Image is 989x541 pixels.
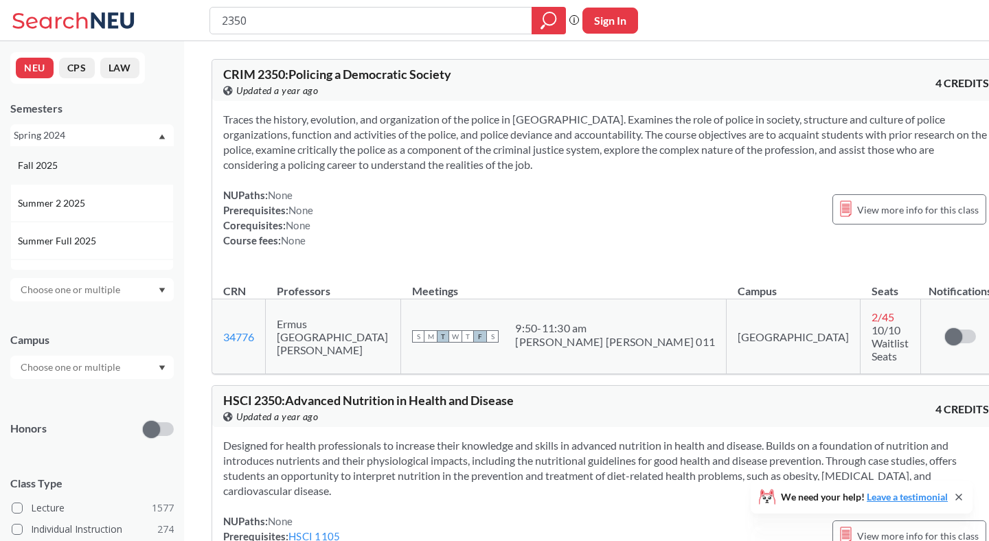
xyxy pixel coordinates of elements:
label: Lecture [12,499,174,517]
div: Dropdown arrow [10,278,174,301]
div: Campus [10,332,174,347]
span: W [449,330,462,343]
svg: Dropdown arrow [159,288,166,293]
label: Individual Instruction [12,520,174,538]
span: 274 [157,522,174,537]
td: [GEOGRAPHIC_DATA] [727,299,861,374]
a: Leave a testimonial [867,491,948,503]
span: Summer Full 2025 [18,233,99,249]
button: LAW [100,58,139,78]
span: None [268,515,293,527]
div: 9:50 - 11:30 am [515,321,715,335]
span: View more info for this class [857,201,979,218]
div: Spring 2024Dropdown arrowFall 2025Summer 2 2025Summer Full 2025Summer 1 2025Spring 2025Fall 2024S... [10,124,174,146]
span: HSCI 2350 : Advanced Nutrition in Health and Disease [223,393,514,408]
span: We need your help! [781,492,948,502]
span: None [286,219,310,231]
span: Class Type [10,476,174,491]
span: Fall 2025 [18,158,60,173]
input: Class, professor, course number, "phrase" [220,9,522,32]
span: 2 / 45 [872,310,894,323]
span: Designed for health professionals to increase their knowledge and skills in advanced nutrition in... [223,439,957,497]
div: Dropdown arrow [10,356,174,379]
div: CRN [223,284,246,299]
div: [PERSON_NAME] [PERSON_NAME] 011 [515,335,715,349]
span: T [437,330,449,343]
th: Professors [266,270,401,299]
span: T [462,330,474,343]
button: Sign In [582,8,638,34]
th: Seats [861,270,921,299]
p: Honors [10,421,47,437]
th: Campus [727,270,861,299]
svg: Dropdown arrow [159,134,166,139]
input: Choose one or multiple [14,281,129,298]
span: Traces the history, evolution, and organization of the police in [GEOGRAPHIC_DATA]. Examines the ... [223,113,987,171]
button: CPS [59,58,95,78]
span: 1577 [152,500,174,516]
td: Ermus [GEOGRAPHIC_DATA][PERSON_NAME] [266,299,401,374]
span: Updated a year ago [236,83,318,98]
a: 34776 [223,330,254,343]
span: 4 CREDITS [935,402,989,417]
span: F [474,330,486,343]
button: NEU [16,58,54,78]
span: S [412,330,424,343]
div: magnifying glass [532,7,566,34]
input: Choose one or multiple [14,359,129,376]
span: None [281,234,306,246]
span: S [486,330,499,343]
svg: Dropdown arrow [159,365,166,371]
span: None [268,189,293,201]
div: NUPaths: Prerequisites: Corequisites: Course fees: [223,187,313,248]
div: Spring 2024 [14,128,157,143]
span: CRIM 2350 : Policing a Democratic Society [223,67,451,82]
span: 10/10 Waitlist Seats [872,323,909,362]
span: Updated a year ago [236,409,318,424]
svg: magnifying glass [541,11,557,30]
span: 4 CREDITS [935,76,989,91]
span: M [424,330,437,343]
span: Summer 2 2025 [18,196,88,211]
span: None [288,204,313,216]
th: Meetings [401,270,727,299]
div: Semesters [10,101,174,116]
